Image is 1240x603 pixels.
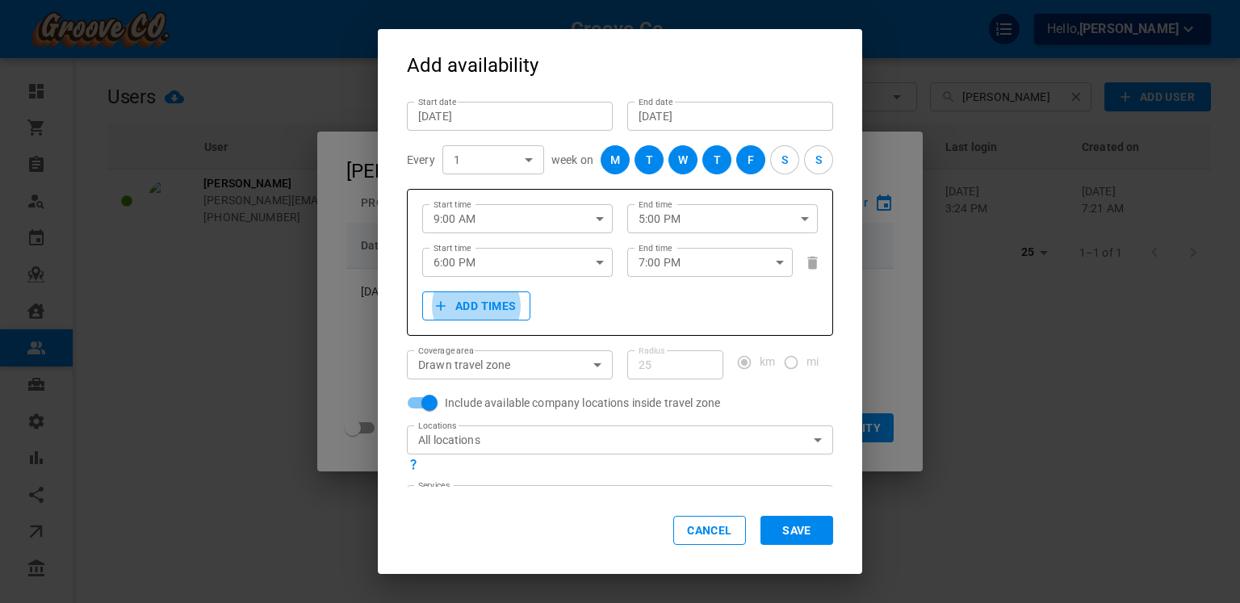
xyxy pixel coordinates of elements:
b: Add times [455,295,517,317]
label: Locations [418,420,456,432]
label: Radius [639,345,665,357]
label: Services [418,479,450,492]
label: Start date [418,96,456,108]
span: Include available company locations inside travel zone [445,395,720,411]
button: S [770,145,799,174]
span: mi [806,354,819,370]
div: S [781,152,788,169]
button: F [736,145,765,174]
input: mmm d, yyyy [418,108,601,124]
div: All locations [418,432,822,448]
span: km [760,354,775,370]
label: Start time [434,242,471,254]
label: End time [639,242,672,254]
button: M [601,145,630,174]
button: Save [760,516,833,545]
div: Drawn travel zone [418,357,601,373]
button: Cancel [673,516,746,545]
div: F [748,152,754,169]
h2: Add availability [378,29,862,87]
label: End date [639,96,672,108]
div: W [678,152,688,169]
p: Every [407,152,435,168]
p: week on [551,152,593,168]
button: T [702,145,731,174]
div: M [610,152,620,169]
button: S [804,145,833,174]
label: Coverage area [418,345,474,357]
svg: You can be available at any of the above locations during your working hours – they will be treat... [407,458,420,471]
input: mmm d, yyyy [639,108,822,124]
div: T [714,152,721,169]
div: 1 [454,152,533,168]
label: Start time [434,199,471,211]
label: End time [639,199,672,211]
div: T [646,152,653,169]
button: W [668,145,697,174]
div: S [815,152,822,169]
button: Add times [422,291,530,320]
button: T [635,145,664,174]
div: travel-distance-unit [738,357,829,368]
